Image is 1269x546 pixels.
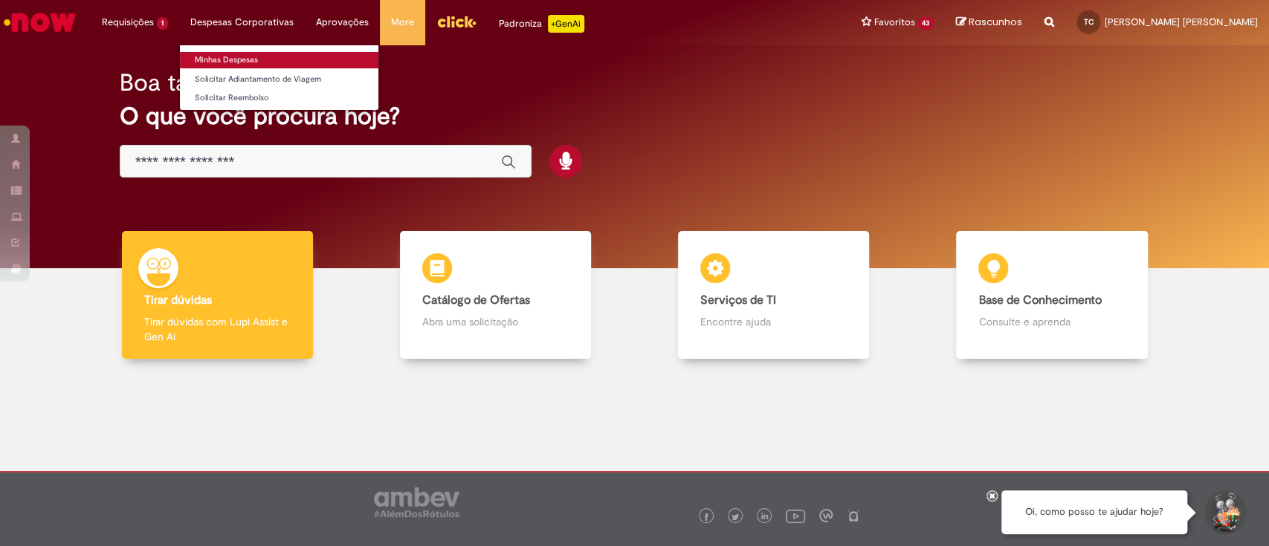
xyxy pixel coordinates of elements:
span: Favoritos [874,15,914,30]
a: Serviços de TI Encontre ajuda [635,231,913,360]
img: logo_footer_naosei.png [847,509,860,522]
div: Padroniza [499,15,584,33]
b: Catálogo de Ofertas [422,293,530,308]
h2: Boa tarde, Tassia [120,70,300,96]
span: [PERSON_NAME] [PERSON_NAME] [1105,16,1258,28]
img: logo_footer_facebook.png [703,513,710,521]
a: Tirar dúvidas Tirar dúvidas com Lupi Assist e Gen Ai [78,231,356,360]
img: logo_footer_twitter.png [732,513,739,521]
button: Iniciar Conversa de Suporte [1202,490,1247,535]
b: Base de Conhecimento [978,293,1101,308]
div: Oi, como posso te ajudar hoje? [1001,490,1187,534]
span: Requisições [102,15,154,30]
ul: Despesas Corporativas [179,45,379,111]
p: Abra uma solicitação [422,314,569,329]
a: Catálogo de Ofertas Abra uma solicitação [356,231,634,360]
a: Minhas Despesas [180,52,378,68]
p: Consulte e aprenda [978,314,1125,329]
a: Solicitar Adiantamento de Viagem [180,71,378,88]
img: ServiceNow [1,7,78,37]
b: Serviços de TI [700,293,776,308]
span: More [391,15,414,30]
img: click_logo_yellow_360x200.png [436,10,477,33]
a: Rascunhos [956,16,1022,30]
span: 43 [917,17,934,30]
a: Base de Conhecimento Consulte e aprenda [913,231,1191,360]
span: Rascunhos [969,15,1022,29]
img: logo_footer_youtube.png [786,506,805,525]
span: Aprovações [316,15,369,30]
p: +GenAi [548,15,584,33]
img: logo_footer_linkedin.png [761,513,769,521]
span: TC [1084,17,1094,27]
img: logo_footer_ambev_rotulo_gray.png [374,487,459,517]
a: Solicitar Reembolso [180,90,378,106]
p: Tirar dúvidas com Lupi Assist e Gen Ai [144,314,291,344]
img: logo_footer_workplace.png [819,509,833,522]
span: 1 [157,17,168,30]
h2: O que você procura hoje? [120,103,1149,129]
span: Despesas Corporativas [190,15,294,30]
b: Tirar dúvidas [144,293,212,308]
p: Encontre ajuda [700,314,847,329]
